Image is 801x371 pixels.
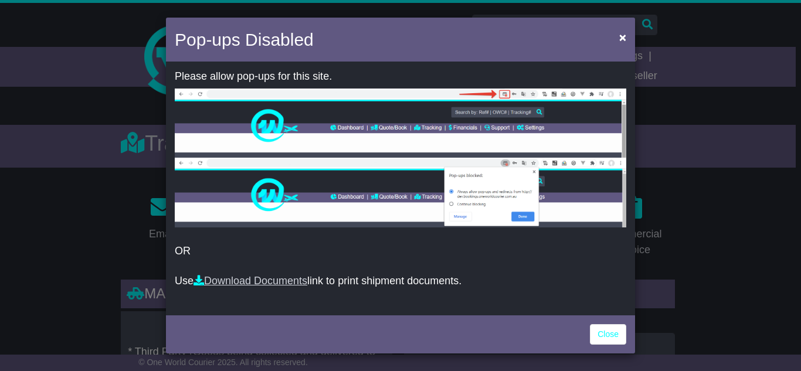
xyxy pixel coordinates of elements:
p: Please allow pop-ups for this site. [175,70,626,83]
div: OR [166,64,635,312]
a: Close [590,324,626,345]
p: Use link to print shipment documents. [175,275,626,288]
img: allow-popup-2.png [175,158,626,227]
span: × [619,30,626,44]
h4: Pop-ups Disabled [175,26,314,53]
img: allow-popup-1.png [175,89,626,158]
button: Close [613,25,632,49]
a: Download Documents [194,275,307,287]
